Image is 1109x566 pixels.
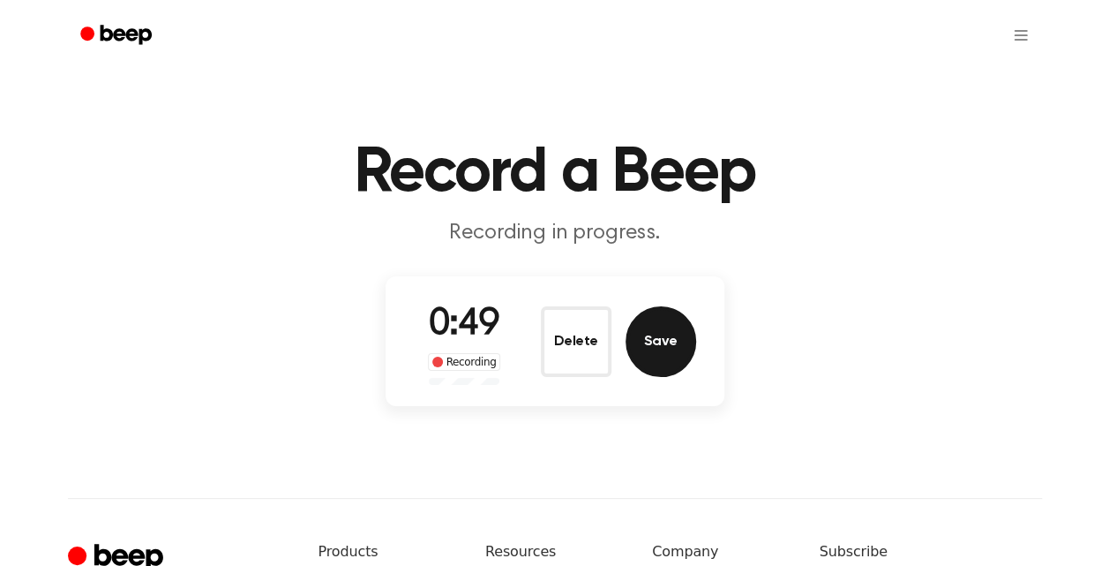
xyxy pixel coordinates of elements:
button: Open menu [1000,14,1042,57]
span: 0:49 [429,306,499,343]
h6: Company [652,541,791,562]
h6: Subscribe [820,541,1042,562]
h1: Record a Beep [103,141,1007,205]
a: Beep [68,19,168,53]
button: Delete Audio Record [541,306,611,377]
button: Save Audio Record [626,306,696,377]
h6: Products [318,541,457,562]
div: Recording [428,353,501,371]
h6: Resources [485,541,624,562]
p: Recording in progress. [216,219,894,248]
